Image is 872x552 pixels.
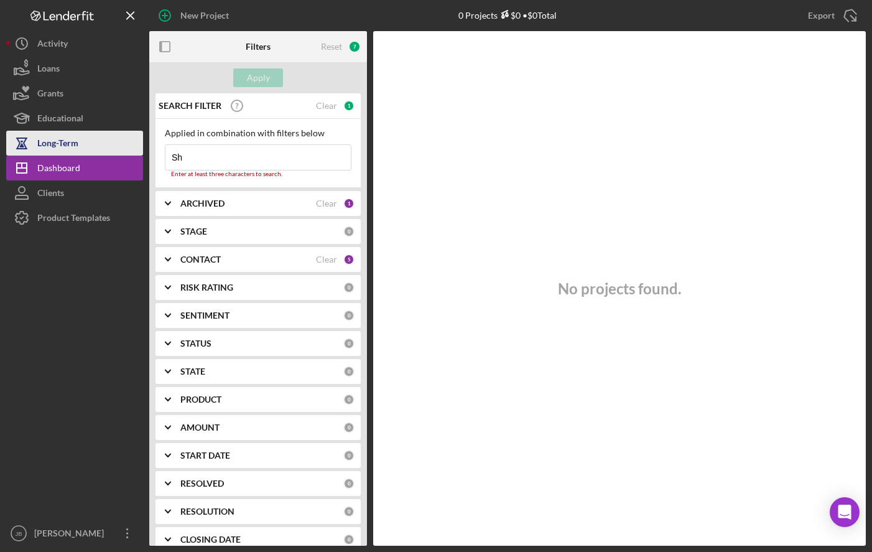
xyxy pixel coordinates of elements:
[180,227,207,236] b: STAGE
[180,423,220,433] b: AMOUNT
[233,68,283,87] button: Apply
[343,338,355,349] div: 0
[180,535,241,545] b: CLOSING DATE
[6,81,143,106] button: Grants
[6,156,143,180] button: Dashboard
[343,310,355,321] div: 0
[348,40,361,53] div: 7
[180,199,225,208] b: ARCHIVED
[180,451,230,461] b: START DATE
[316,101,337,111] div: Clear
[247,68,270,87] div: Apply
[31,521,112,549] div: [PERSON_NAME]
[458,10,557,21] div: 0 Projects • $0 Total
[180,255,221,264] b: CONTACT
[343,100,355,111] div: 1
[343,394,355,405] div: 0
[558,280,681,297] h3: No projects found.
[180,311,230,320] b: SENTIMENT
[343,282,355,293] div: 0
[316,255,337,264] div: Clear
[343,198,355,209] div: 1
[343,506,355,517] div: 0
[180,339,211,349] b: STATUS
[808,3,835,28] div: Export
[165,171,351,178] div: Enter at least three characters to search.
[246,42,271,52] b: Filters
[149,3,241,28] button: New Project
[6,56,143,81] button: Loans
[6,131,143,156] button: Long-Term
[37,205,110,233] div: Product Templates
[37,31,68,59] div: Activity
[795,3,866,28] button: Export
[37,131,78,159] div: Long-Term
[37,56,60,84] div: Loans
[37,106,83,134] div: Educational
[6,180,143,205] button: Clients
[498,10,521,21] div: $0
[165,128,351,138] div: Applied in combination with filters below
[15,530,22,537] text: JB
[343,450,355,461] div: 0
[343,534,355,545] div: 0
[343,478,355,489] div: 0
[180,507,234,517] b: RESOLUTION
[180,367,205,377] b: STATE
[343,226,355,237] div: 0
[37,156,80,184] div: Dashboard
[37,81,63,109] div: Grants
[6,521,143,546] button: JB[PERSON_NAME]
[343,254,355,265] div: 5
[6,31,143,56] button: Activity
[180,3,229,28] div: New Project
[343,422,355,433] div: 0
[343,366,355,377] div: 0
[316,199,337,208] div: Clear
[6,106,143,131] button: Educational
[37,180,64,208] div: Clients
[180,479,224,489] b: RESOLVED
[180,283,233,292] b: RISK RATING
[159,101,221,111] b: SEARCH FILTER
[180,395,221,405] b: PRODUCT
[321,42,342,52] div: Reset
[830,497,860,527] div: Open Intercom Messenger
[6,205,143,230] button: Product Templates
